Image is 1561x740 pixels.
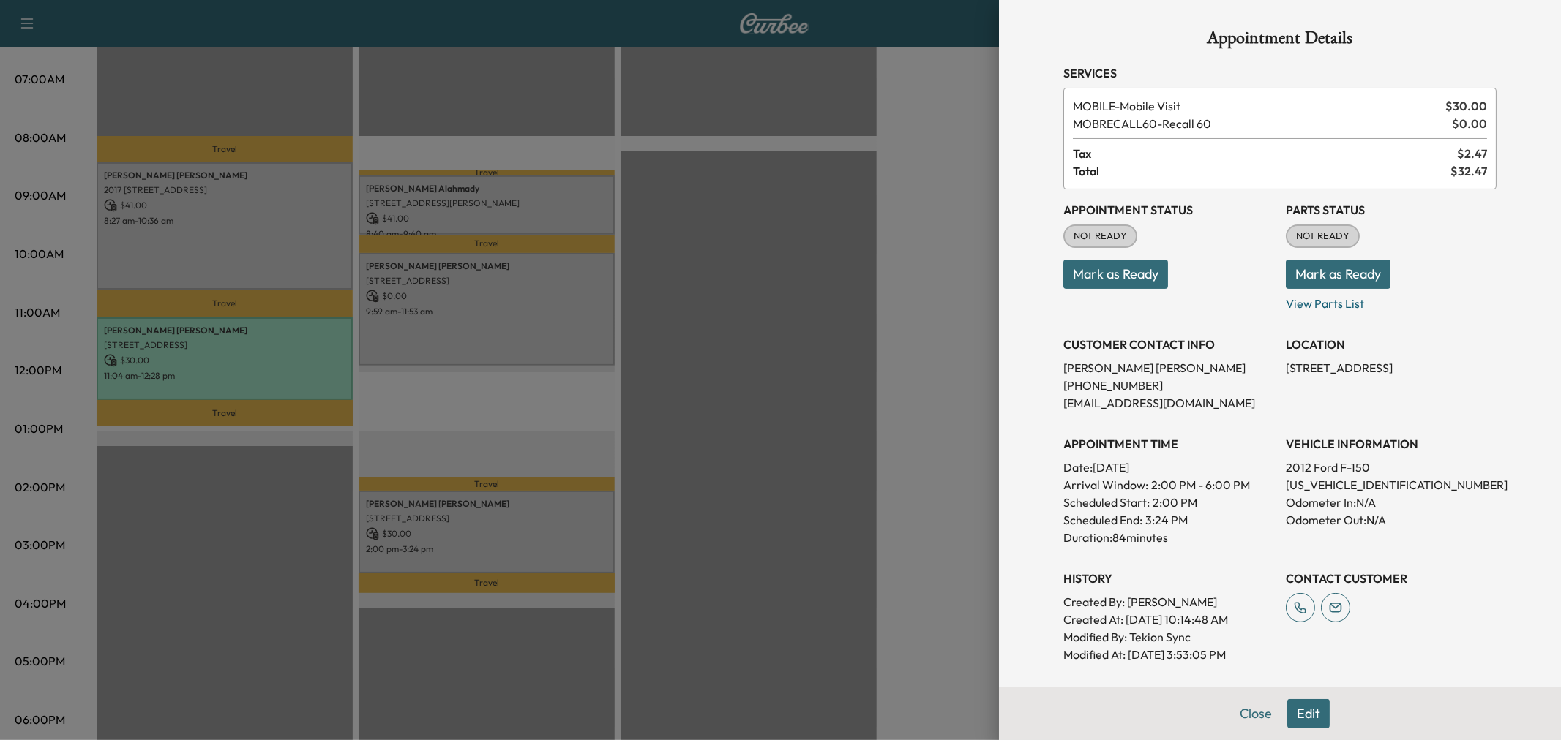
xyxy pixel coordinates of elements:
span: NOT READY [1287,229,1358,243]
h3: Services [1063,64,1497,82]
h3: LOCATION [1286,336,1497,353]
p: Created By : [PERSON_NAME] [1063,593,1274,611]
h3: APPOINTMENT TIME [1063,435,1274,453]
span: $ 30.00 [1445,97,1487,115]
h3: CUSTOMER CONTACT INFO [1063,336,1274,353]
p: [STREET_ADDRESS] [1286,359,1497,377]
h3: CONTACT CUSTOMER [1286,570,1497,587]
p: 3:24 PM [1145,511,1188,529]
h3: History [1063,570,1274,587]
span: $ 0.00 [1452,115,1487,132]
p: Created At : [DATE] 10:14:48 AM [1063,611,1274,628]
span: 2:00 PM - 6:00 PM [1151,476,1250,494]
p: Arrival Window: [1063,476,1274,494]
p: Modified By : Tekion Sync [1063,628,1274,646]
h3: VEHICLE INFORMATION [1286,435,1497,453]
p: View Parts List [1286,289,1497,312]
p: Scheduled End: [1063,511,1142,529]
span: $ 2.47 [1457,145,1487,162]
p: Duration: 84 minutes [1063,529,1274,546]
p: Odometer In: N/A [1286,494,1497,511]
button: Edit [1287,699,1330,728]
h1: Appointment Details [1063,29,1497,53]
button: Mark as Ready [1286,260,1390,289]
h3: Appointment Status [1063,201,1274,219]
span: Total [1073,162,1450,180]
span: Tax [1073,145,1457,162]
p: [PERSON_NAME] [PERSON_NAME] [1063,359,1274,377]
p: Modified At : [DATE] 3:53:05 PM [1063,646,1274,663]
button: Mark as Ready [1063,260,1168,289]
p: Scheduled Start: [1063,494,1150,511]
p: [PHONE_NUMBER] [1063,377,1274,394]
p: [EMAIL_ADDRESS][DOMAIN_NAME] [1063,394,1274,412]
p: 2:00 PM [1153,494,1197,511]
span: Recall 60 [1073,115,1446,132]
span: $ 32.47 [1450,162,1487,180]
span: NOT READY [1065,229,1136,243]
p: Odometer Out: N/A [1286,511,1497,529]
p: Date: [DATE] [1063,458,1274,476]
p: 2012 Ford F-150 [1286,458,1497,476]
span: Mobile Visit [1073,97,1440,115]
p: [US_VEHICLE_IDENTIFICATION_NUMBER] [1286,476,1497,494]
button: Close [1230,699,1281,728]
h3: Parts Status [1286,201,1497,219]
